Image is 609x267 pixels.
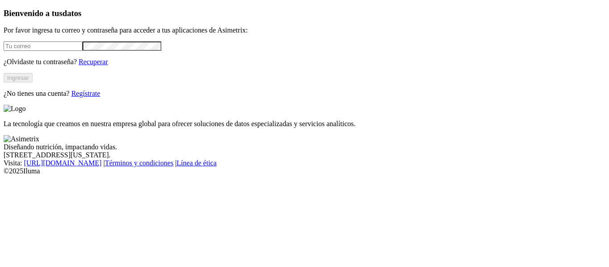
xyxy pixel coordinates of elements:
a: Línea de ética [177,159,217,167]
div: [STREET_ADDRESS][US_STATE]. [4,151,605,159]
button: Ingresar [4,73,33,82]
a: Regístrate [71,90,100,97]
p: ¿Olvidaste tu contraseña? [4,58,605,66]
img: Asimetrix [4,135,39,143]
div: © 2025 Iluma [4,167,605,175]
div: Diseñando nutrición, impactando vidas. [4,143,605,151]
a: Recuperar [78,58,108,66]
input: Tu correo [4,41,82,51]
span: datos [62,8,82,18]
a: Términos y condiciones [105,159,173,167]
div: Visita : | | [4,159,605,167]
a: [URL][DOMAIN_NAME] [24,159,102,167]
img: Logo [4,105,26,113]
p: Por favor ingresa tu correo y contraseña para acceder a tus aplicaciones de Asimetrix: [4,26,605,34]
p: ¿No tienes una cuenta? [4,90,605,98]
p: La tecnología que creamos en nuestra empresa global para ofrecer soluciones de datos especializad... [4,120,605,128]
h3: Bienvenido a tus [4,8,605,18]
